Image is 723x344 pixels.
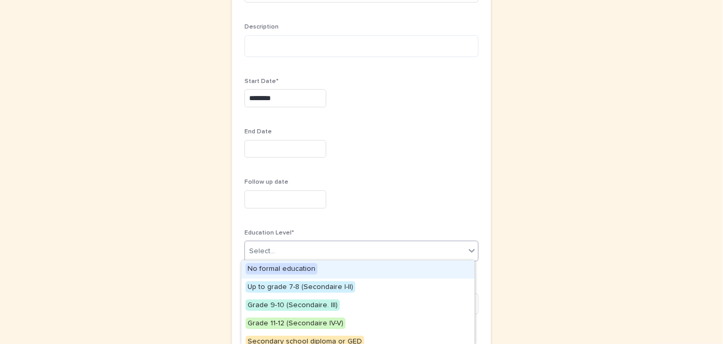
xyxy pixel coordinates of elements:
div: Up to grade 7-8 (Secondaire I-II) [241,279,474,297]
span: Grade 9-10 (Secondaire. III) [245,299,340,311]
div: Grade 11-12 (Secondaire IV-V) [241,315,474,333]
span: Up to grade 7-8 (Secondaire I-II) [245,281,355,293]
span: End Date [244,129,272,135]
span: Follow up date [244,179,288,185]
div: Grade 9-10 (Secondaire. III) [241,297,474,315]
span: Description [244,24,279,30]
span: Start Date* [244,78,279,85]
span: Grade 11-12 (Secondaire IV-V) [245,318,345,329]
div: No formal education [241,260,474,279]
span: No formal education [245,263,317,274]
span: Education Level* [244,230,294,236]
div: Select... [249,246,275,257]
